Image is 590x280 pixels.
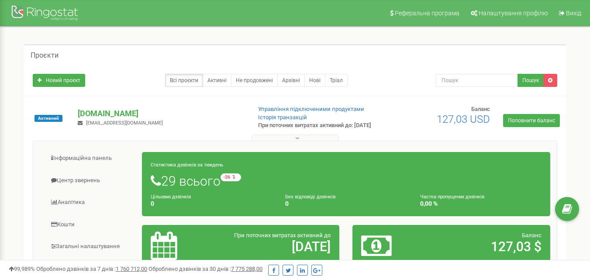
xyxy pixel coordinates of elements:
span: Активний [35,115,62,122]
a: Нові [304,74,325,87]
a: Не продовжені [231,74,278,87]
input: Пошук [436,74,518,87]
span: Оброблено дзвінків за 7 днів : [36,266,147,272]
small: Частка пропущених дзвінків [420,194,484,200]
h2: [DATE] [215,239,331,254]
h1: 29 всього [151,173,542,188]
a: Поповнити баланс [503,114,560,127]
a: Тріал [325,74,348,87]
span: Баланс [471,106,490,112]
a: Активні [203,74,231,87]
small: Статистика дзвінків за тиждень [151,162,223,168]
h4: 0 [151,200,272,207]
span: Налаштування профілю [479,10,548,17]
a: Управління підключеними продуктами [258,106,364,112]
span: [EMAIL_ADDRESS][DOMAIN_NAME] [86,120,163,126]
a: Інформаційна панель [40,148,142,169]
a: Аналiтика [40,192,142,213]
small: Без відповіді дзвінків [285,194,335,200]
a: Всі проєкти [165,74,203,87]
h2: 127,03 $ [426,239,542,254]
button: Пошук [518,74,544,87]
span: 99,989% [9,266,35,272]
span: Оброблено дзвінків за 30 днів : [148,266,262,272]
span: При поточних витратах активний до [234,232,331,239]
a: Архівні [277,74,305,87]
a: Новий проєкт [33,74,85,87]
small: Цільових дзвінків [151,194,191,200]
h4: 0 [285,200,407,207]
small: -26 [221,173,241,181]
a: Історія транзакцій [258,114,307,121]
span: 127,03 USD [437,113,490,125]
p: [DOMAIN_NAME] [78,108,244,119]
u: 7 775 288,00 [231,266,262,272]
h4: 0,00 % [420,200,542,207]
span: Вихід [566,10,581,17]
span: Реферальна програма [395,10,459,17]
a: Центр звернень [40,170,142,191]
a: Кошти [40,214,142,235]
u: 1 760 712,00 [116,266,147,272]
a: Загальні налаштування [40,236,142,257]
p: При поточних витратах активний до: [DATE] [258,121,380,130]
a: Віртуальна АТС [40,258,142,280]
h5: Проєкти [31,52,59,59]
span: Баланс [522,232,542,239]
